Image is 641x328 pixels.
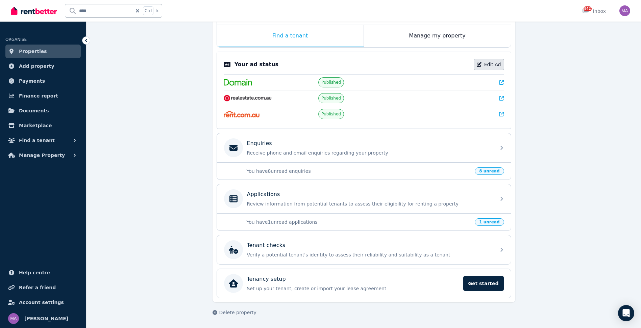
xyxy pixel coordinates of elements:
[213,309,256,316] button: Delete property
[321,111,341,117] span: Published
[5,104,81,117] a: Documents
[19,269,50,277] span: Help centre
[321,95,341,101] span: Published
[618,305,634,321] div: Open Intercom Messenger
[247,168,471,174] p: You have 8 unread enquiries
[475,167,504,175] span: 8 unread
[19,136,55,144] span: Find a tenant
[19,62,54,70] span: Add property
[247,219,471,225] p: You have 1 unread applications
[217,235,511,264] a: Tenant checksVerify a potential tenant's identity to assess their reliability and suitability as ...
[5,45,81,58] a: Properties
[5,37,27,42] span: ORGANISE
[5,148,81,162] button: Manage Property
[19,47,47,55] span: Properties
[235,60,278,69] p: Your ad status
[5,296,81,309] a: Account settings
[217,184,511,213] a: ApplicationsReview information from potential tenants to assess their eligibility for renting a p...
[475,218,504,226] span: 1 unread
[584,6,592,11] span: 842
[19,92,58,100] span: Finance report
[224,95,272,102] img: RealEstate.com.au
[5,89,81,103] a: Finance report
[247,190,280,198] p: Applications
[11,6,57,16] img: RentBetter
[247,139,272,147] p: Enquiries
[19,298,64,306] span: Account settings
[19,121,52,130] span: Marketplace
[474,59,504,70] a: Edit Ad
[217,25,364,47] div: Find a tenant
[224,79,252,86] img: Domain.com.au
[24,315,68,323] span: [PERSON_NAME]
[156,8,158,13] span: k
[5,74,81,88] a: Payments
[217,133,511,162] a: EnquiriesReceive phone and email enquiries regarding your property
[463,276,504,291] span: Get started
[619,5,630,16] img: Marc Angelone
[8,313,19,324] img: Marc Angelone
[582,8,606,15] div: Inbox
[19,107,49,115] span: Documents
[5,134,81,147] button: Find a tenant
[247,285,459,292] p: Set up your tenant, create or import your lease agreement
[247,241,286,249] p: Tenant checks
[247,200,492,207] p: Review information from potential tenants to assess their eligibility for renting a property
[219,309,256,316] span: Delete property
[247,275,286,283] p: Tenancy setup
[5,281,81,294] a: Refer a friend
[5,119,81,132] a: Marketplace
[5,59,81,73] a: Add property
[247,149,492,156] p: Receive phone and email enquiries regarding your property
[19,77,45,85] span: Payments
[247,251,492,258] p: Verify a potential tenant's identity to assess their reliability and suitability as a tenant
[364,25,511,47] div: Manage my property
[224,111,260,117] img: Rent.com.au
[321,80,341,85] span: Published
[143,6,153,15] span: Ctrl
[5,266,81,279] a: Help centre
[19,151,65,159] span: Manage Property
[19,283,56,292] span: Refer a friend
[217,269,511,298] a: Tenancy setupSet up your tenant, create or import your lease agreementGet started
